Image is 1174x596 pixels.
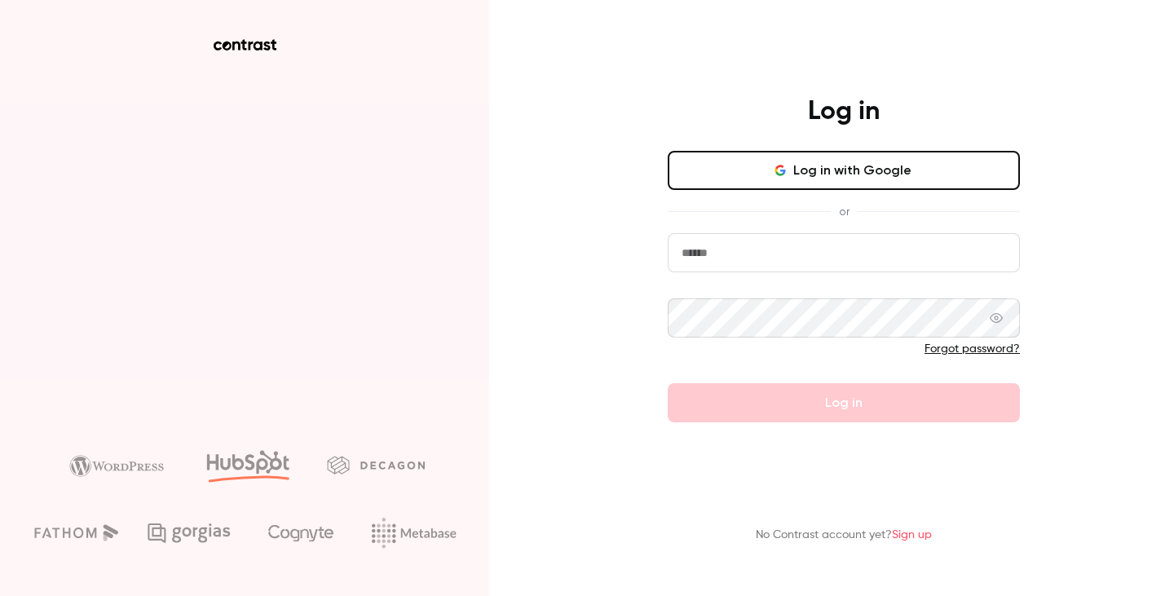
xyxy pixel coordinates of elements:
img: decagon [327,456,425,474]
h4: Log in [808,95,880,128]
span: or [831,203,858,220]
button: Log in with Google [668,151,1020,190]
a: Forgot password? [925,343,1020,355]
a: Sign up [892,529,932,541]
p: No Contrast account yet? [756,527,932,544]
